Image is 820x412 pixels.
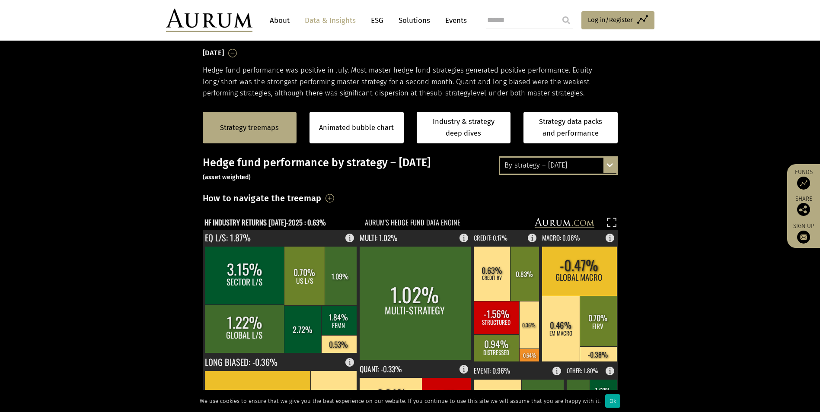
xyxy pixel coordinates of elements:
[791,222,816,244] a: Sign up
[791,168,816,190] a: Funds
[203,191,322,206] h3: How to navigate the treemap
[166,9,252,32] img: Aurum
[797,231,810,244] img: Sign up to our newsletter
[588,15,633,25] span: Log in/Register
[500,158,616,173] div: By strategy – [DATE]
[203,174,251,181] small: (asset weighted)
[220,122,279,133] a: Strategy treemaps
[430,89,471,97] span: sub-strategy
[265,13,294,29] a: About
[394,13,434,29] a: Solutions
[203,47,224,60] h3: [DATE]
[203,65,618,99] p: Hedge fund performance was positive in July. Most master hedge fund strategies generated positive...
[581,11,654,29] a: Log in/Register
[441,13,467,29] a: Events
[791,196,816,216] div: Share
[203,156,618,182] h3: Hedge fund performance by strategy – [DATE]
[797,177,810,190] img: Access Funds
[797,203,810,216] img: Share this post
[417,112,511,143] a: Industry & strategy deep dives
[300,13,360,29] a: Data & Insights
[367,13,388,29] a: ESG
[319,122,394,133] a: Animated bubble chart
[558,12,575,29] input: Submit
[605,394,620,408] div: Ok
[523,112,618,143] a: Strategy data packs and performance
